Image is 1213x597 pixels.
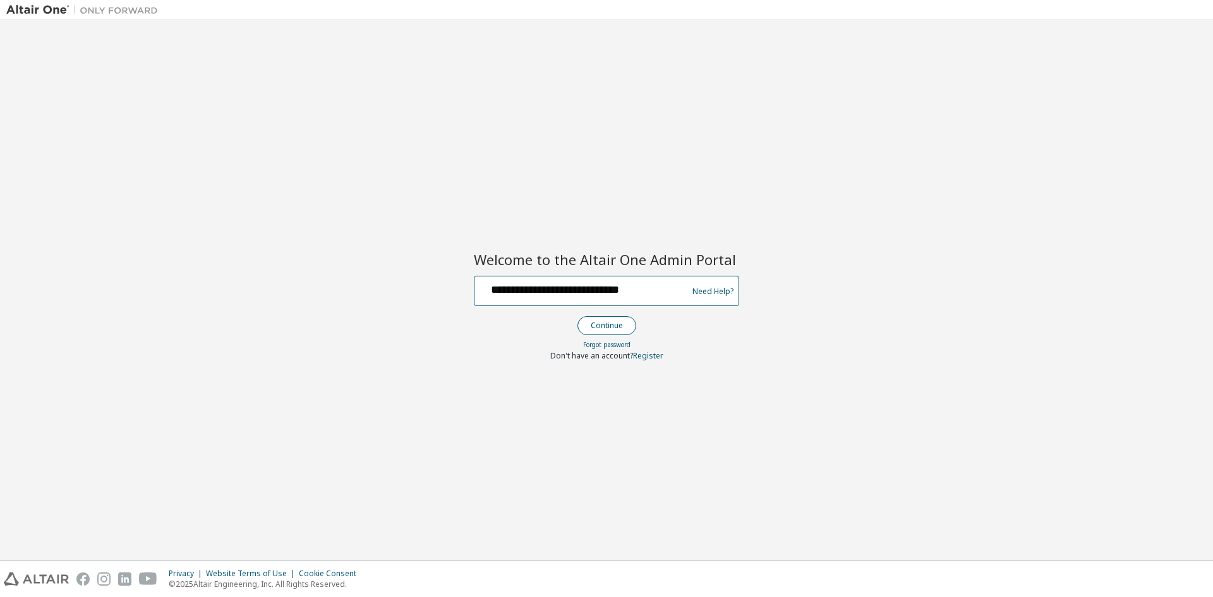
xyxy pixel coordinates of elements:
[206,569,299,579] div: Website Terms of Use
[6,4,164,16] img: Altair One
[633,350,663,361] a: Register
[97,572,111,586] img: instagram.svg
[299,569,364,579] div: Cookie Consent
[169,579,364,589] p: © 2025 Altair Engineering, Inc. All Rights Reserved.
[583,340,631,349] a: Forgot password
[139,572,157,586] img: youtube.svg
[76,572,90,586] img: facebook.svg
[577,316,636,335] button: Continue
[118,572,131,586] img: linkedin.svg
[474,251,739,268] h2: Welcome to the Altair One Admin Portal
[550,350,633,361] span: Don't have an account?
[169,569,206,579] div: Privacy
[4,572,69,586] img: altair_logo.svg
[692,291,733,292] a: Need Help?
